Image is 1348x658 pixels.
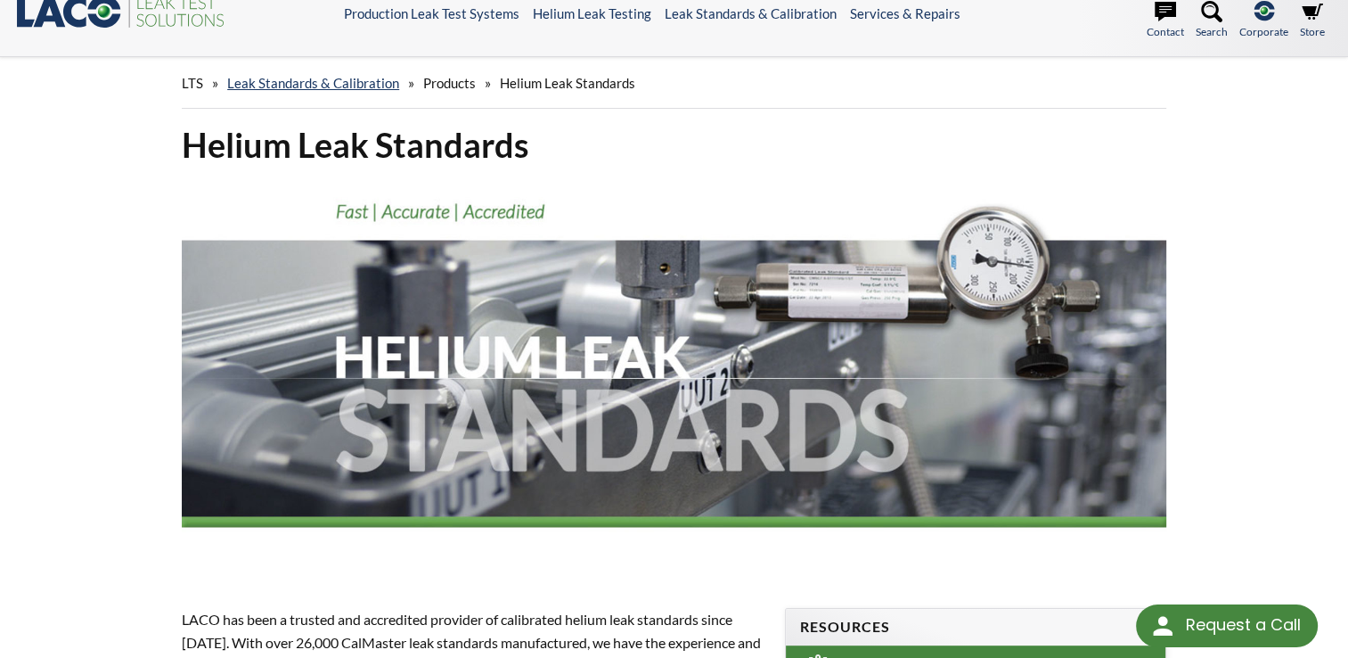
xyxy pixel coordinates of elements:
a: Helium Leak Testing [533,5,651,21]
a: Store [1300,1,1325,40]
span: Corporate [1239,23,1288,40]
span: Helium Leak Standards [500,75,635,91]
div: Request a Call [1185,605,1300,646]
a: Services & Repairs [850,5,960,21]
a: Leak Standards & Calibration [227,75,399,91]
span: LTS [182,75,203,91]
div: Request a Call [1136,605,1318,647]
div: » » » [182,58,1166,109]
h4: Resources [800,618,1150,637]
img: Helium Leak Standards header [182,181,1166,575]
a: Leak Standards & Calibration [665,5,837,21]
span: Products [423,75,476,91]
img: round button [1148,612,1177,640]
a: Contact [1147,1,1184,40]
a: Search [1196,1,1228,40]
h1: Helium Leak Standards [182,123,1166,167]
a: Production Leak Test Systems [344,5,519,21]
